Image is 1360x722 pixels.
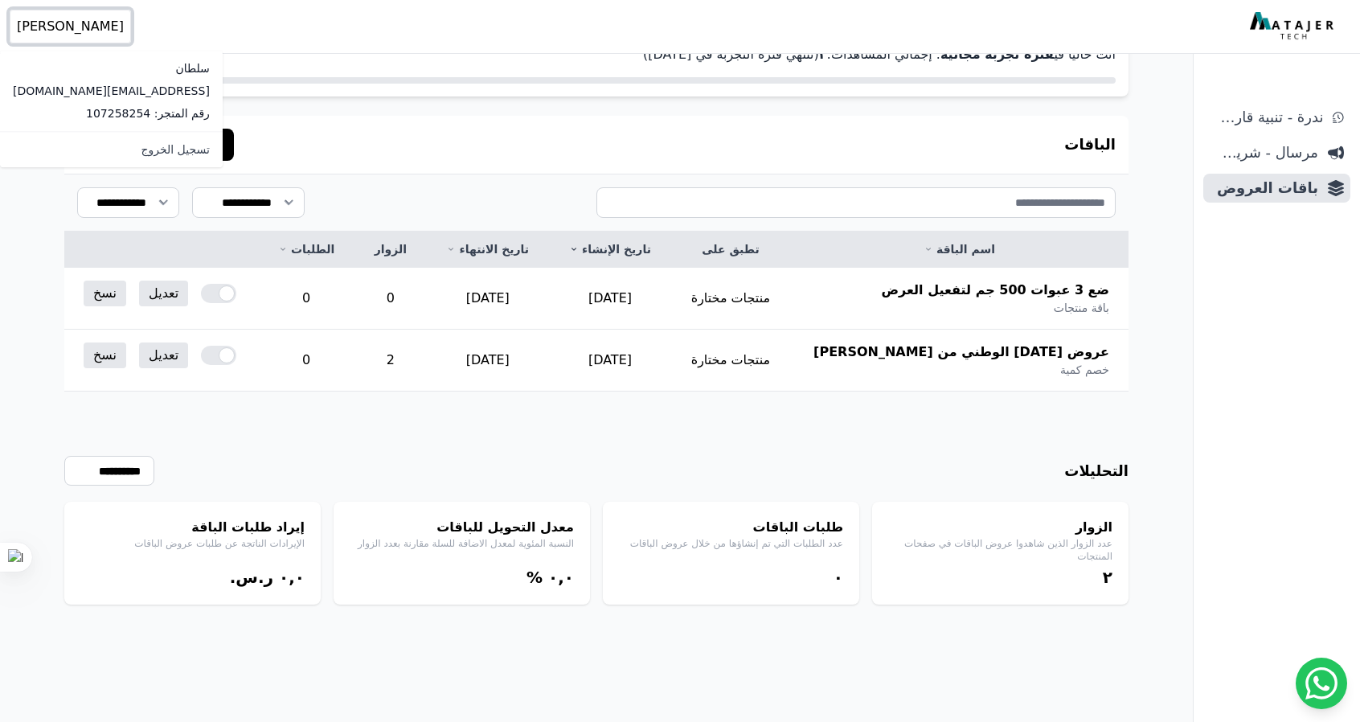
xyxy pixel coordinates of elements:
[84,281,126,306] a: نسخ
[139,281,188,306] a: تعديل
[230,568,273,587] span: ر.س.
[427,330,550,392] td: [DATE]
[279,568,305,587] bdi: ۰,۰
[548,568,574,587] bdi: ۰,۰
[1210,106,1323,129] span: ندرة - تنبية قارب علي النفاذ
[80,537,305,550] p: الإيرادات الناتجة عن طلبات عروض الباقات
[1064,133,1116,156] h3: الباقات
[84,343,126,368] a: نسخ
[80,518,305,537] h4: إيراد طلبات الباقة
[258,330,354,392] td: 0
[13,83,210,99] p: [EMAIL_ADDRESS][DOMAIN_NAME]
[568,241,652,257] a: تاريخ الإنشاء
[813,343,1109,362] span: عروض [DATE] الوطني من [PERSON_NAME]
[1060,362,1109,378] span: خصم كمية
[619,518,843,537] h4: طلبات الباقات
[258,268,354,330] td: 0
[671,232,790,268] th: تطبق على
[13,60,210,76] p: سلطان
[940,47,1054,62] strong: فترة تجربة مجانية
[671,330,790,392] td: منتجات مختارة
[427,268,550,330] td: [DATE]
[354,330,426,392] td: 2
[882,281,1109,300] span: ضع 3 عبوات 500 جم لتفعيل العرض
[671,268,790,330] td: منتجات مختارة
[549,330,671,392] td: [DATE]
[888,537,1112,563] p: عدد الزوار الذين شاهدوا عروض الباقات في صفحات المنتجات
[888,518,1112,537] h4: الزوار
[549,268,671,330] td: [DATE]
[354,232,426,268] th: الزوار
[17,17,124,36] span: [PERSON_NAME]
[350,518,574,537] h4: معدل التحويل للباقات
[888,566,1112,589] div: ٢
[350,537,574,550] p: النسبة المئوية لمعدل الاضافة للسلة مقارنة بعدد الزوار
[809,241,1109,257] a: اسم الباقة
[10,10,131,43] button: [PERSON_NAME]
[13,105,210,121] p: رقم المتجر: 107258254
[1250,12,1337,41] img: MatajerTech Logo
[1064,460,1129,482] h3: التحليلات
[1054,300,1109,316] span: باقة منتجات
[619,566,843,589] div: ۰
[77,45,1116,64] p: أنت حاليا في . إجمالي المشاهدات: (تنتهي فترة التجربة في [DATE])
[446,241,530,257] a: تاريخ الانتهاء
[619,537,843,550] p: عدد الطلبات التي تم إنشاؤها من خلال عروض الباقات
[139,343,188,368] a: تعديل
[354,268,426,330] td: 0
[1210,177,1318,199] span: باقات العروض
[526,568,543,587] span: %
[819,47,827,62] strong: ٢
[277,241,335,257] a: الطلبات
[1210,142,1318,164] span: مرسال - شريط دعاية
